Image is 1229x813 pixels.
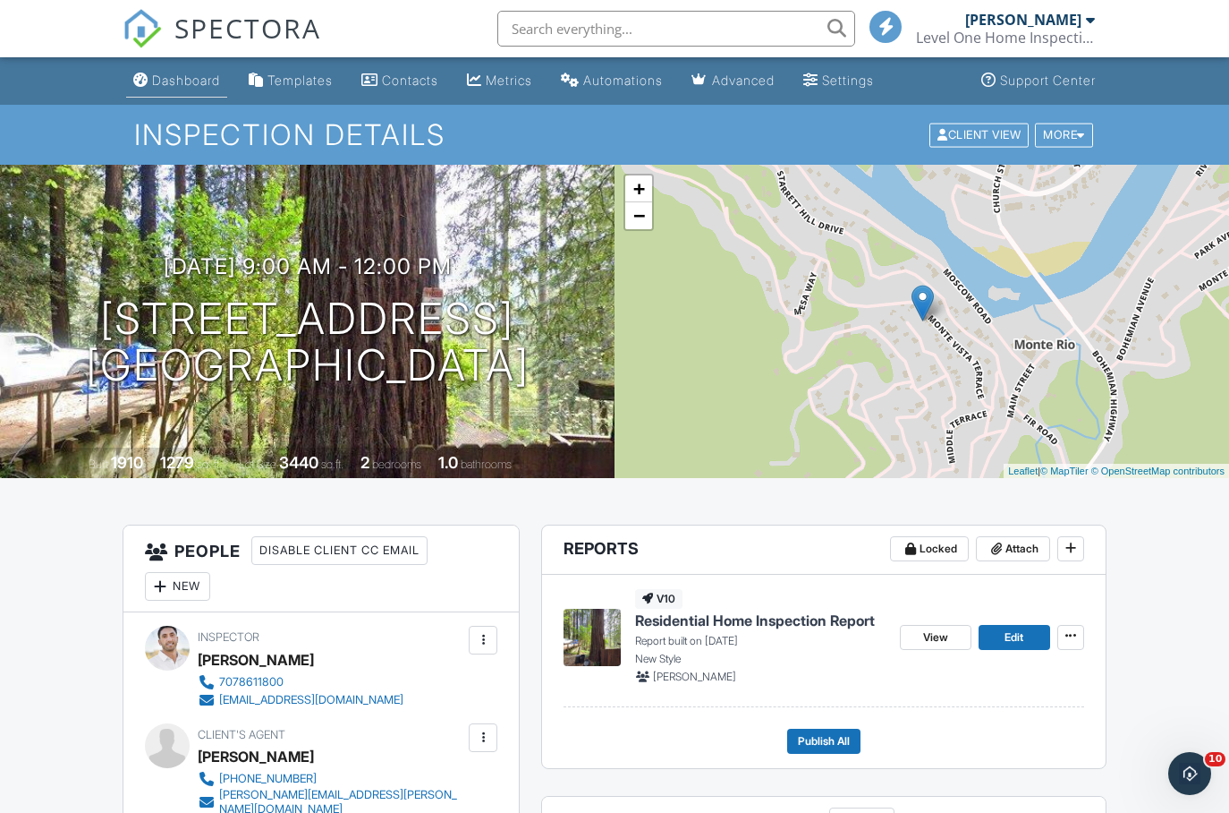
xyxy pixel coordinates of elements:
[198,691,403,709] a: [EMAIL_ADDRESS][DOMAIN_NAME]
[160,453,194,472] div: 1279
[1168,752,1211,795] iframe: Intercom live chat
[438,453,458,472] div: 1.0
[382,73,438,88] div: Contacts
[684,64,782,98] a: Advanced
[198,770,464,788] a: [PHONE_NUMBER]
[1040,466,1089,476] a: © MapTiler
[1004,464,1229,479] div: |
[460,64,539,98] a: Metrics
[267,73,333,88] div: Templates
[242,64,340,98] a: Templates
[279,453,318,472] div: 3440
[198,630,259,644] span: Inspector
[1205,752,1225,766] span: 10
[625,175,652,202] a: Zoom in
[86,295,530,390] h1: [STREET_ADDRESS] [GEOGRAPHIC_DATA]
[89,458,108,471] span: Built
[916,29,1095,47] div: Level One Home Inspection
[360,453,369,472] div: 2
[198,673,403,691] a: 7078611800
[219,675,284,689] div: 7078611800
[219,693,403,707] div: [EMAIL_ADDRESS][DOMAIN_NAME]
[965,11,1081,29] div: [PERSON_NAME]
[1000,73,1096,88] div: Support Center
[145,572,210,601] div: New
[583,73,663,88] div: Automations
[1035,123,1093,147] div: More
[928,127,1033,141] a: Client View
[152,73,220,88] div: Dashboard
[251,536,428,565] div: Disable Client CC Email
[796,64,881,98] a: Settings
[134,119,1095,150] h1: Inspection Details
[123,526,519,612] h3: People
[625,202,652,229] a: Zoom out
[372,458,421,471] span: bedrooms
[822,73,874,88] div: Settings
[497,11,855,47] input: Search everything...
[239,458,276,471] span: Lot Size
[1008,466,1038,476] a: Leaflet
[354,64,445,98] a: Contacts
[198,728,285,741] span: Client's Agent
[486,73,532,88] div: Metrics
[219,772,317,786] div: [PHONE_NUMBER]
[461,458,512,471] span: bathrooms
[929,123,1029,147] div: Client View
[174,9,321,47] span: SPECTORA
[111,453,143,472] div: 1910
[126,64,227,98] a: Dashboard
[123,9,162,48] img: The Best Home Inspection Software - Spectora
[974,64,1103,98] a: Support Center
[164,254,452,278] h3: [DATE] 9:00 am - 12:00 pm
[197,458,222,471] span: sq. ft.
[198,743,314,770] a: [PERSON_NAME]
[321,458,343,471] span: sq.ft.
[123,24,321,62] a: SPECTORA
[198,646,314,673] div: [PERSON_NAME]
[712,73,775,88] div: Advanced
[1091,466,1225,476] a: © OpenStreetMap contributors
[554,64,670,98] a: Automations (Basic)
